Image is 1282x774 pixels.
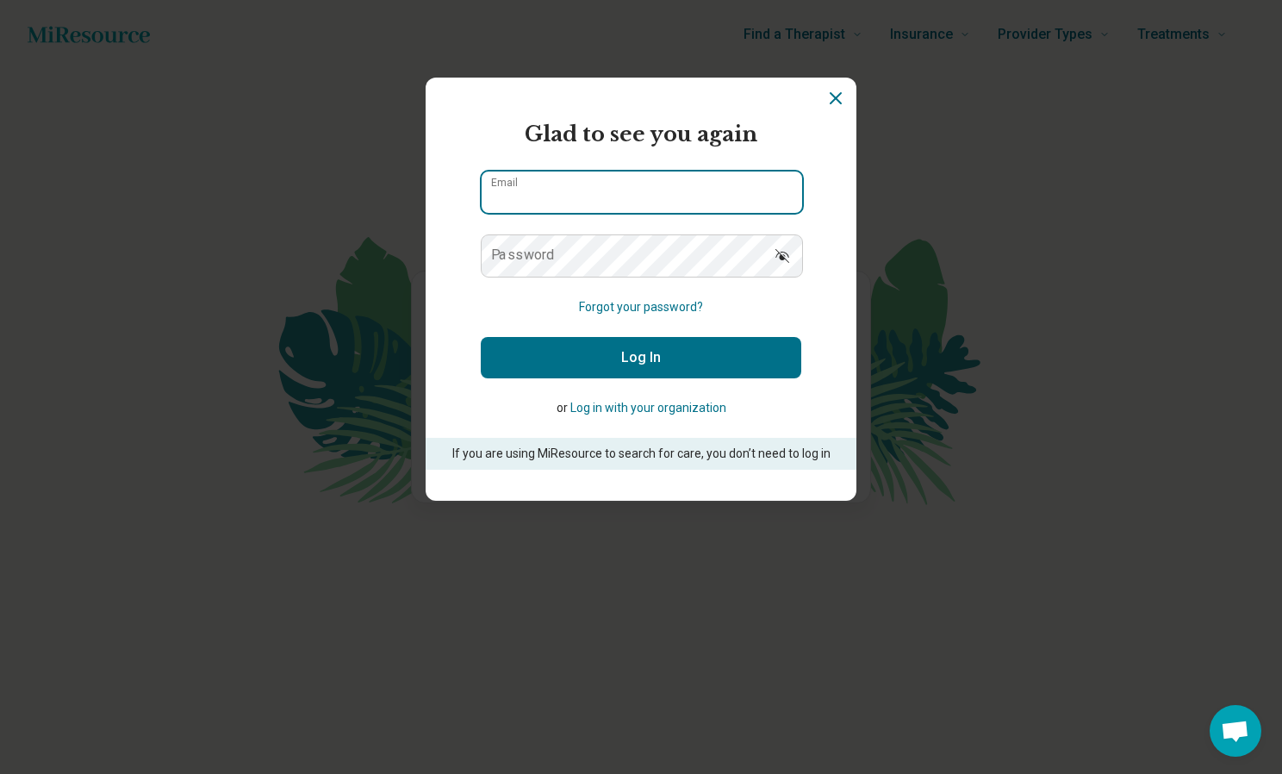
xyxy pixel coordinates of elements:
button: Log In [481,337,801,378]
label: Password [491,248,555,262]
button: Show password [763,234,801,276]
button: Log in with your organization [570,399,726,417]
p: If you are using MiResource to search for care, you don’t need to log in [450,445,832,463]
label: Email [491,178,518,188]
button: Dismiss [825,88,846,109]
h2: Glad to see you again [481,119,801,150]
button: Forgot your password? [579,298,703,316]
p: or [481,399,801,417]
section: Login Dialog [426,78,856,501]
